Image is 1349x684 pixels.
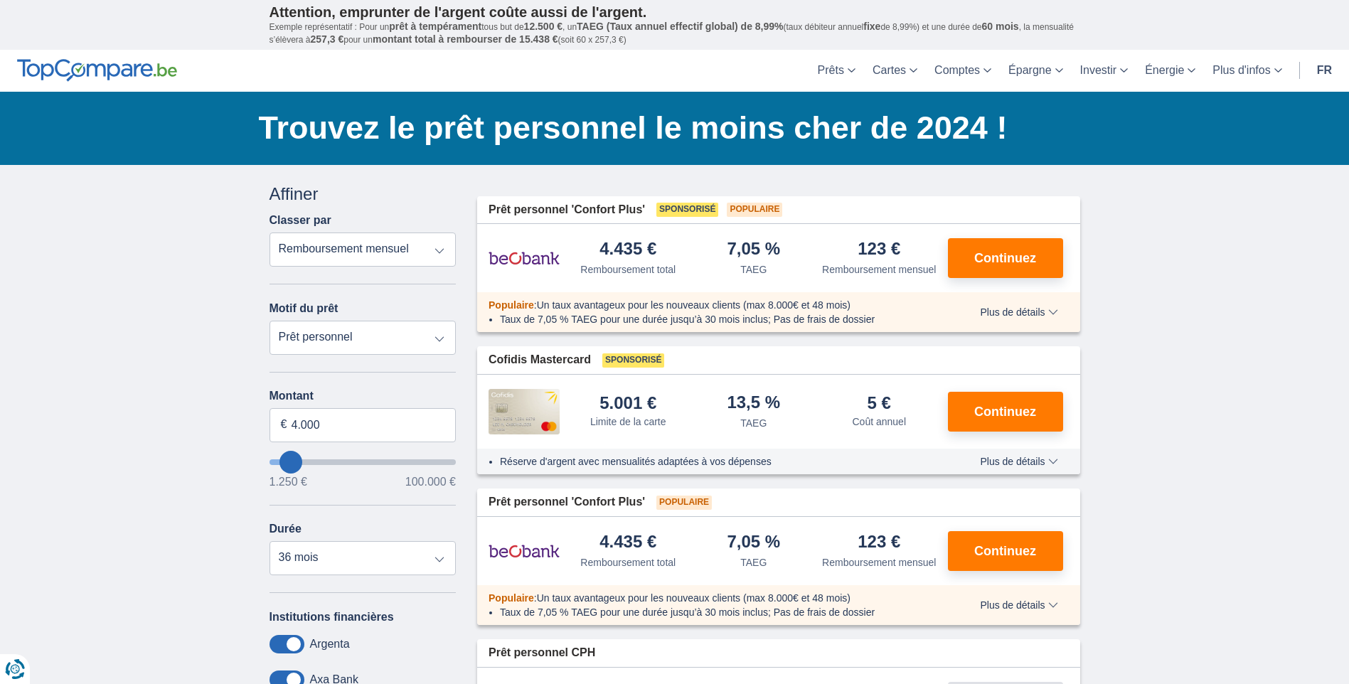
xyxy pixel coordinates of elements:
a: Énergie [1136,50,1204,92]
span: Prêt personnel 'Confort Plus' [489,202,645,218]
div: 123 € [858,533,900,552]
span: € [281,417,287,433]
span: Un taux avantageux pour les nouveaux clients (max 8.000€ et 48 mois) [537,299,851,311]
div: TAEG [740,262,767,277]
div: 123 € [858,240,900,260]
button: Plus de détails [969,456,1068,467]
span: Sponsorisé [602,353,664,368]
li: Taux de 7,05 % TAEG pour une durée jusqu’à 30 mois inclus; Pas de frais de dossier [500,312,939,326]
button: Continuez [948,531,1063,571]
span: Cofidis Mastercard [489,352,591,368]
a: Comptes [926,50,1000,92]
span: prêt à tempérament [389,21,481,32]
button: Plus de détails [969,599,1068,611]
a: Plus d'infos [1204,50,1290,92]
li: Réserve d'argent avec mensualités adaptées à vos dépenses [500,454,939,469]
span: TAEG (Taux annuel effectif global) de 8,99% [577,21,783,32]
a: fr [1308,50,1340,92]
li: Taux de 7,05 % TAEG pour une durée jusqu’à 30 mois inclus; Pas de frais de dossier [500,605,939,619]
div: 7,05 % [727,240,780,260]
button: Plus de détails [969,306,1068,318]
label: Classer par [270,214,331,227]
span: Plus de détails [980,307,1057,317]
div: : [477,298,950,312]
span: Continuez [974,545,1036,557]
div: TAEG [740,555,767,570]
div: 4.435 € [599,533,656,552]
span: Populaire [489,299,534,311]
img: pret personnel Beobank [489,533,560,569]
div: Limite de la carte [590,415,666,429]
img: TopCompare [17,59,177,82]
div: TAEG [740,416,767,430]
label: Durée [270,523,302,535]
div: Remboursement mensuel [822,262,936,277]
span: Prêt personnel CPH [489,645,595,661]
div: 7,05 % [727,533,780,552]
label: Montant [270,390,457,402]
div: Affiner [270,182,457,206]
a: Investir [1072,50,1137,92]
div: Coût annuel [852,415,906,429]
span: Un taux avantageux pour les nouveaux clients (max 8.000€ et 48 mois) [537,592,851,604]
h1: Trouvez le prêt personnel le moins cher de 2024 ! [259,106,1080,150]
div: 4.435 € [599,240,656,260]
span: Continuez [974,252,1036,264]
p: Exemple représentatif : Pour un tous but de , un (taux débiteur annuel de 8,99%) et une durée de ... [270,21,1080,46]
a: Épargne [1000,50,1072,92]
label: Institutions financières [270,611,394,624]
label: Argenta [310,638,350,651]
span: montant total à rembourser de 15.438 € [373,33,558,45]
div: 5 € [868,395,891,412]
label: Motif du prêt [270,302,338,315]
p: Attention, emprunter de l'argent coûte aussi de l'argent. [270,4,1080,21]
div: 5.001 € [599,395,656,412]
a: Prêts [809,50,864,92]
span: 257,3 € [311,33,344,45]
span: Continuez [974,405,1036,418]
div: 13,5 % [727,394,780,413]
a: Cartes [864,50,926,92]
div: Remboursement total [580,262,676,277]
span: Prêt personnel 'Confort Plus' [489,494,645,511]
span: 1.250 € [270,476,307,488]
div: Remboursement total [580,555,676,570]
span: fixe [863,21,880,32]
span: Populaire [727,203,782,217]
button: Continuez [948,238,1063,278]
span: Sponsorisé [656,203,718,217]
div: : [477,591,950,605]
span: Populaire [656,496,712,510]
span: 60 mois [982,21,1019,32]
input: wantToBorrow [270,459,457,465]
span: Populaire [489,592,534,604]
div: Remboursement mensuel [822,555,936,570]
span: 12.500 € [524,21,563,32]
button: Continuez [948,392,1063,432]
span: Plus de détails [980,456,1057,466]
img: pret personnel Beobank [489,240,560,276]
span: 100.000 € [405,476,456,488]
span: Plus de détails [980,600,1057,610]
img: pret personnel Cofidis CC [489,389,560,434]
